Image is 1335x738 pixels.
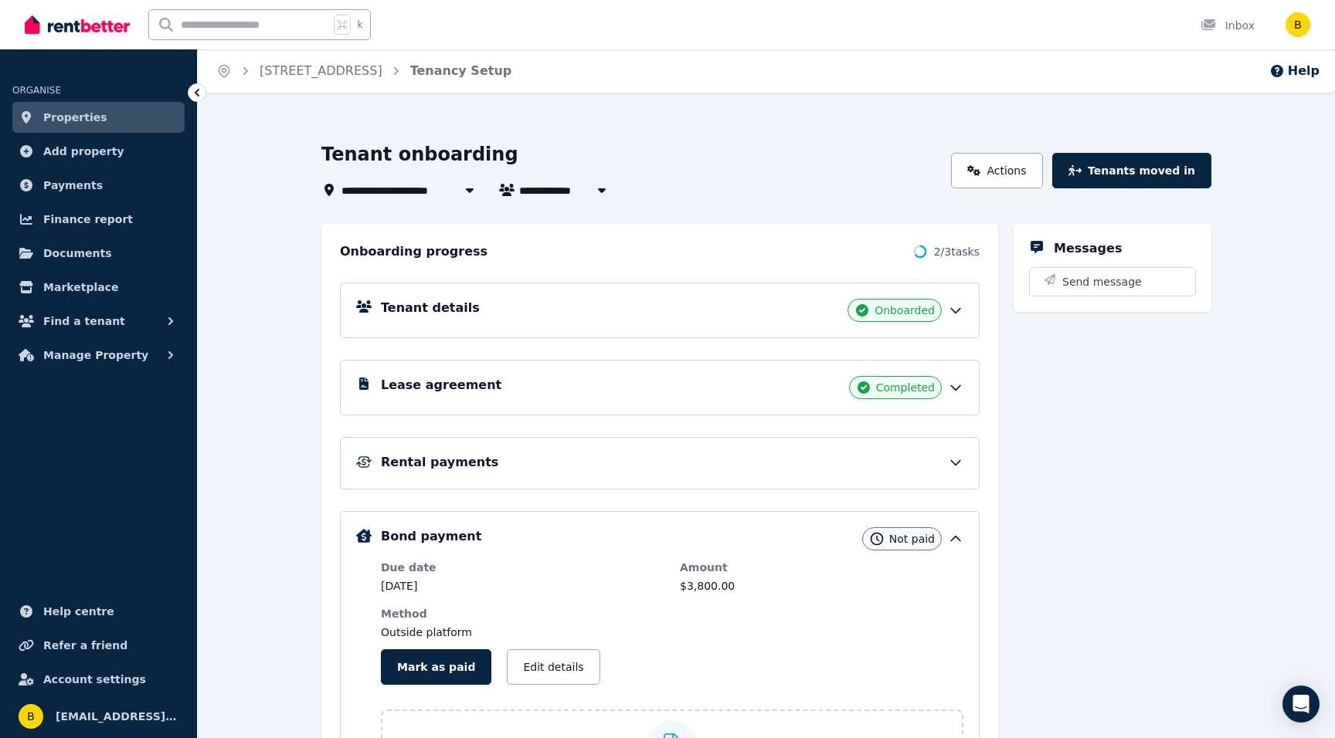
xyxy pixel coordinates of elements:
span: 2 / 3 tasks [934,244,980,259]
span: Properties [43,108,107,127]
dt: Method [381,606,664,621]
h1: Tenant onboarding [321,142,518,167]
a: Documents [12,238,185,269]
span: Add property [43,142,124,161]
a: Account settings [12,664,185,695]
span: Refer a friend [43,636,127,655]
h5: Bond payment [381,527,481,546]
span: Completed [876,380,935,395]
a: Marketplace [12,272,185,303]
span: k [357,19,362,31]
span: [EMAIL_ADDRESS][PERSON_NAME][DOMAIN_NAME] [56,707,178,726]
span: Send message [1062,274,1142,289]
h5: Messages [1054,239,1122,258]
a: [STREET_ADDRESS] [260,63,382,78]
a: Properties [12,102,185,133]
dd: Outside platform [381,625,664,640]
span: Documents [43,244,112,262]
button: Find a tenant [12,306,185,337]
a: Refer a friend [12,630,185,661]
img: Rental Payments [356,456,372,468]
span: Finance report [43,210,133,229]
h2: Onboarding progress [340,242,487,261]
span: ORGANISE [12,85,61,96]
span: Marketplace [43,278,118,296]
button: Manage Property [12,340,185,371]
img: RentBetter [25,13,130,36]
img: brycen.horne@gmail.com [1286,12,1310,37]
dd: [DATE] [381,578,664,594]
a: Add property [12,136,185,167]
span: Tenancy Setup [410,62,512,80]
a: Finance report [12,204,185,235]
button: Help [1269,62,1320,80]
button: Edit details [507,649,600,685]
dt: Amount [680,560,963,575]
span: Not paid [889,531,935,547]
span: Onboarded [875,303,935,318]
img: Bond Details [356,529,372,543]
span: Help centre [43,602,114,621]
a: Help centre [12,596,185,627]
span: Find a tenant [43,312,125,330]
dt: Due date [381,560,664,575]
h5: Tenant details [381,299,480,317]
span: Manage Property [43,346,148,364]
a: Actions [951,153,1043,188]
button: Send message [1030,268,1195,296]
button: Tenants moved in [1052,153,1211,188]
span: Account settings [43,670,146,689]
dd: $3,800.00 [680,578,963,594]
img: brycen.horne@gmail.com [19,704,43,729]
div: Inbox [1201,18,1255,33]
a: Payments [12,170,185,201]
div: Open Intercom Messenger [1282,686,1320,723]
h5: Rental payments [381,453,498,472]
h5: Lease agreement [381,376,501,394]
button: Mark as paid [381,649,491,685]
nav: Breadcrumb [198,49,530,93]
span: Payments [43,176,103,195]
